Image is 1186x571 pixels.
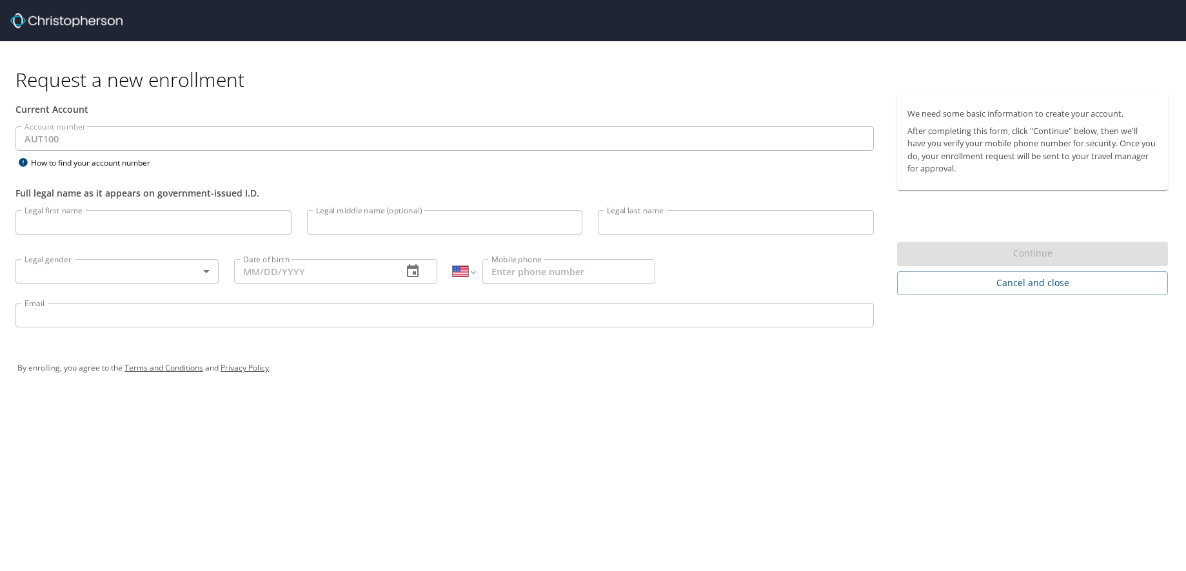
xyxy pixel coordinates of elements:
[15,259,219,284] div: ​
[482,259,656,284] input: Enter phone number
[10,13,123,28] img: cbt logo
[15,155,177,171] div: How to find your account number
[907,275,1158,291] span: Cancel and close
[897,271,1168,295] button: Cancel and close
[15,186,874,200] div: Full legal name as it appears on government-issued I.D.
[221,362,269,373] a: Privacy Policy
[15,67,1178,92] h1: Request a new enrollment
[907,108,1158,120] p: We need some basic information to create your account.
[17,352,1169,384] div: By enrolling, you agree to the and .
[15,102,874,116] div: Current Account
[907,125,1158,175] p: After completing this form, click "Continue" below, then we'll have you verify your mobile phone ...
[124,362,203,373] a: Terms and Conditions
[234,259,392,284] input: MM/DD/YYYY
